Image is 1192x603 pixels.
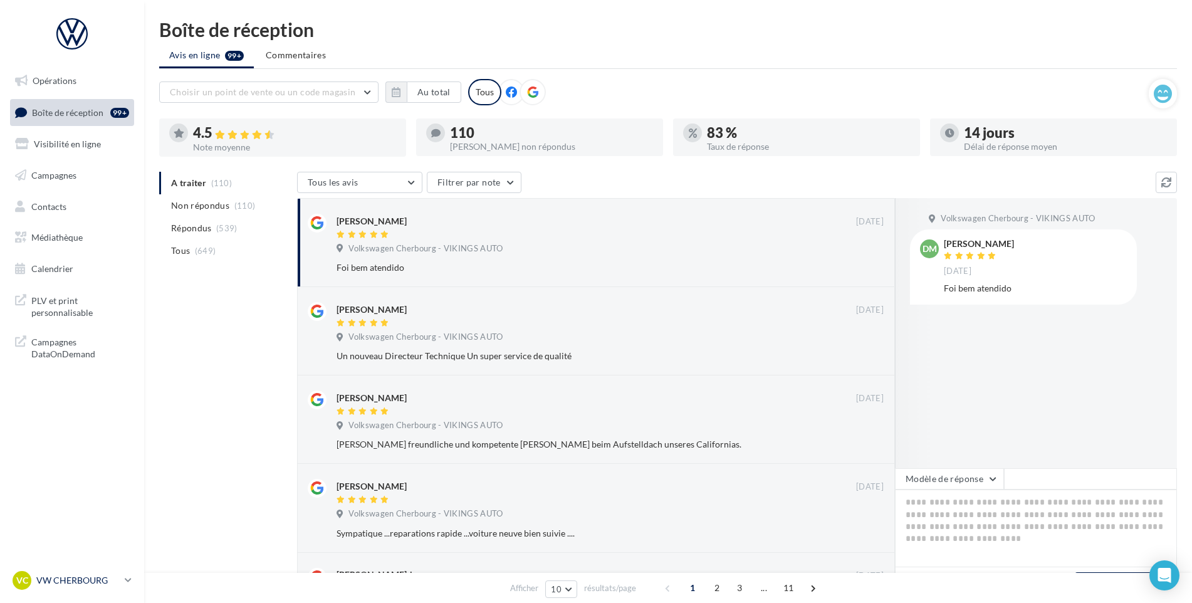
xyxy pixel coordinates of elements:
[729,578,750,598] span: 3
[31,333,129,360] span: Campagnes DataOnDemand
[195,246,216,256] span: (649)
[944,239,1014,248] div: [PERSON_NAME]
[385,81,461,103] button: Au total
[337,303,407,316] div: [PERSON_NAME]
[348,243,503,254] span: Volkswagen Cherbourg - VIKINGS AUTO
[337,215,407,228] div: [PERSON_NAME]
[348,332,503,343] span: Volkswagen Cherbourg - VIKINGS AUTO
[8,287,137,324] a: PLV et print personnalisable
[8,99,137,126] a: Boîte de réception99+
[337,569,429,581] div: [PERSON_NAME]-horn
[31,170,76,181] span: Campagnes
[193,126,396,140] div: 4.5
[266,49,326,61] span: Commentaires
[8,224,137,251] a: Médiathèque
[682,578,703,598] span: 1
[8,194,137,220] a: Contacts
[707,578,727,598] span: 2
[754,578,774,598] span: ...
[193,143,396,152] div: Note moyenne
[842,525,884,542] button: Ignorer
[707,142,910,151] div: Taux de réponse
[551,584,562,594] span: 10
[545,580,577,598] button: 10
[337,480,407,493] div: [PERSON_NAME]
[33,75,76,86] span: Opérations
[337,527,802,540] div: Sympatique ...reparations rapide ...voiture neuve bien suivie ....
[964,126,1167,140] div: 14 jours
[856,570,884,582] span: [DATE]
[10,569,134,592] a: VC VW CHERBOURG
[450,142,653,151] div: [PERSON_NAME] non répondus
[234,201,256,211] span: (110)
[31,232,83,243] span: Médiathèque
[941,213,1095,224] span: Volkswagen Cherbourg - VIKINGS AUTO
[297,172,422,193] button: Tous les avis
[216,223,238,233] span: (539)
[964,142,1167,151] div: Délai de réponse moyen
[842,259,884,276] button: Ignorer
[337,261,802,274] div: Foi bem atendido
[348,508,503,520] span: Volkswagen Cherbourg - VIKINGS AUTO
[944,282,1127,295] div: Foi bem atendido
[8,68,137,94] a: Opérations
[32,107,103,117] span: Boîte de réception
[337,392,407,404] div: [PERSON_NAME]
[308,177,358,187] span: Tous les avis
[584,582,636,594] span: résultats/page
[944,266,971,277] span: [DATE]
[895,468,1004,490] button: Modèle de réponse
[450,126,653,140] div: 110
[34,139,101,149] span: Visibilité en ligne
[171,199,229,212] span: Non répondus
[8,328,137,365] a: Campagnes DataOnDemand
[170,87,355,97] span: Choisir un point de vente ou un code magasin
[348,420,503,431] span: Volkswagen Cherbourg - VIKINGS AUTO
[856,216,884,228] span: [DATE]
[923,243,937,255] span: DM
[856,393,884,404] span: [DATE]
[1149,560,1179,590] div: Open Intercom Messenger
[510,582,538,594] span: Afficher
[8,256,137,282] a: Calendrier
[856,481,884,493] span: [DATE]
[8,162,137,189] a: Campagnes
[842,436,884,453] button: Ignorer
[31,292,129,319] span: PLV et print personnalisable
[171,244,190,257] span: Tous
[31,201,66,211] span: Contacts
[707,126,910,140] div: 83 %
[36,574,120,587] p: VW CHERBOURG
[337,350,802,362] div: Un nouveau Directeur Technique Un super service de qualité
[407,81,461,103] button: Au total
[8,131,137,157] a: Visibilité en ligne
[110,108,129,118] div: 99+
[171,222,212,234] span: Répondus
[468,79,501,105] div: Tous
[842,347,884,365] button: Ignorer
[159,81,379,103] button: Choisir un point de vente ou un code magasin
[337,438,802,451] div: [PERSON_NAME] freundliche und kompetente [PERSON_NAME] beim Aufstelldach unseres Californias.
[159,20,1177,39] div: Boîte de réception
[427,172,521,193] button: Filtrer par note
[856,305,884,316] span: [DATE]
[16,574,28,587] span: VC
[31,263,73,274] span: Calendrier
[778,578,799,598] span: 11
